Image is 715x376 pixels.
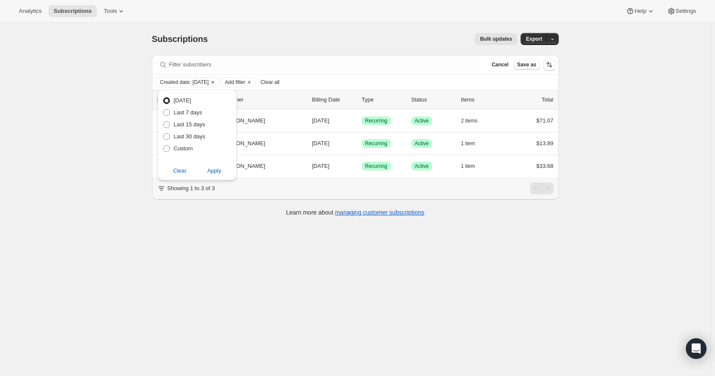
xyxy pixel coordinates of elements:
button: Clear all [257,77,283,87]
span: Last 30 days [174,133,206,140]
button: Bulk updates [475,33,517,45]
span: $71.07 [536,117,554,124]
span: [PERSON_NAME] [220,139,265,148]
span: [DATE] [312,140,330,146]
button: [PERSON_NAME] [214,159,300,173]
button: Sort the results [543,59,555,71]
p: Total [542,95,553,104]
p: Learn more about [286,208,424,217]
div: Items [461,95,504,104]
span: Analytics [19,8,42,15]
span: 1 item [461,163,475,170]
button: [PERSON_NAME] [214,114,300,128]
input: Filter subscribers [169,59,483,71]
a: managing customer subscriptions [335,209,424,216]
button: Save as [514,60,540,70]
button: Cancel [488,60,512,70]
span: Last 15 days [174,121,206,128]
span: [DATE] [312,117,330,124]
span: $13.89 [536,140,554,146]
button: Analytics [14,5,47,17]
span: Clear [173,167,186,175]
div: Type [362,95,405,104]
button: Clear [209,78,217,87]
span: 2 items [461,117,478,124]
span: Created date: [DATE] [160,79,209,86]
button: 1 item [461,137,485,149]
span: Clear all [261,79,280,86]
span: Recurring [365,140,387,147]
div: IDCustomerBilling DateTypeStatusItemsTotal [170,95,554,104]
span: Recurring [365,117,387,124]
span: Cancel [492,61,508,68]
p: Customer [220,95,305,104]
p: Billing Date [312,95,355,104]
button: Clear [158,164,203,178]
span: Active [415,163,429,170]
span: Bulk updates [480,36,512,42]
span: $33.68 [536,163,554,169]
nav: Pagination [530,182,554,194]
span: [PERSON_NAME] [220,116,265,125]
button: Apply [192,164,237,178]
button: Add filter [221,77,255,87]
button: Tools [98,5,131,17]
span: Tools [104,8,117,15]
p: Showing 1 to 3 of 3 [167,184,215,193]
div: 25309806667[PERSON_NAME][DATE]SuccessRecurringSuccessActive2 items$71.07 [170,115,554,127]
span: Active [415,117,429,124]
span: Help [635,8,646,15]
button: Help [621,5,660,17]
button: [PERSON_NAME] [214,137,300,150]
span: Subscriptions [54,8,92,15]
button: 2 items [461,115,487,127]
span: Last 7 days [174,109,203,116]
span: Settings [676,8,696,15]
button: Export [521,33,547,45]
p: Status [411,95,454,104]
button: Subscriptions [48,5,97,17]
span: Add filter [225,79,245,86]
span: [PERSON_NAME] [220,162,265,170]
button: Settings [662,5,701,17]
span: Save as [517,61,536,68]
div: 25314656331[PERSON_NAME][DATE]SuccessRecurringSuccessActive1 item$13.89 [170,137,554,149]
button: 1 item [461,160,485,172]
span: Custom [174,145,193,152]
span: Recurring [365,163,387,170]
div: 25308168267[PERSON_NAME][DATE]SuccessRecurringSuccessActive1 item$33.68 [170,160,554,172]
span: Apply [207,167,221,175]
span: [DATE] [174,97,191,104]
span: [DATE] [312,163,330,169]
span: Subscriptions [152,34,208,44]
span: Export [526,36,542,42]
span: 1 item [461,140,475,147]
div: Open Intercom Messenger [686,338,706,359]
button: Created date: Today [156,78,209,87]
span: Active [415,140,429,147]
